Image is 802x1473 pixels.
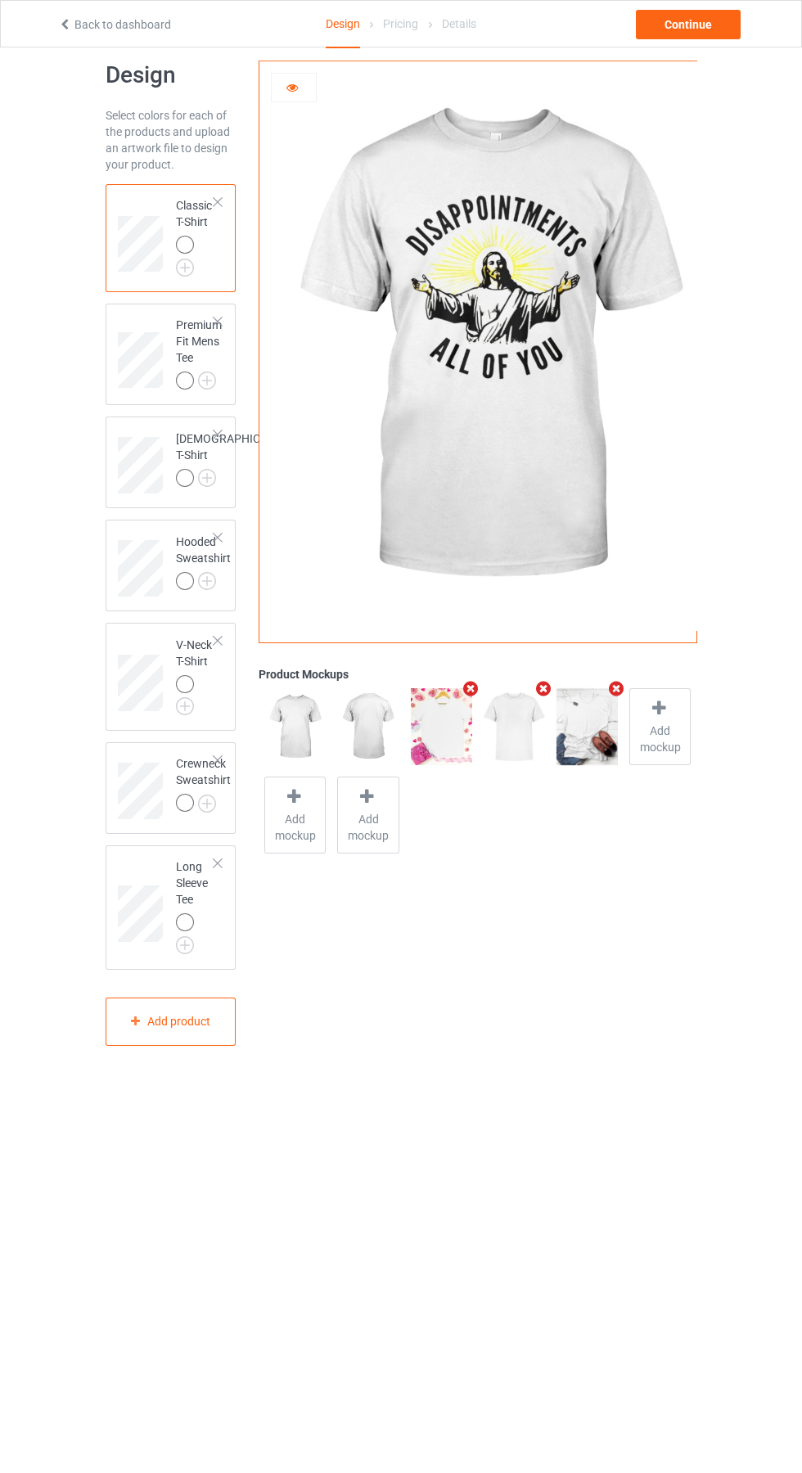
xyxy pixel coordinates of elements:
[259,666,696,682] div: Product Mockups
[461,680,481,697] i: Remove mockup
[337,777,399,854] div: Add mockup
[176,637,215,710] div: V-Neck T-Shirt
[106,184,237,292] div: Classic T-Shirt
[337,688,399,765] img: regular.jpg
[326,1,360,48] div: Design
[198,572,216,590] img: svg+xml;base64,PD94bWwgdmVyc2lvbj0iMS4wIiBlbmNvZGluZz0iVVRGLTgiPz4KPHN2ZyB3aWR0aD0iMjJweCIgaGVpZ2...
[176,755,231,811] div: Crewneck Sweatshirt
[106,520,237,611] div: Hooded Sweatshirt
[442,1,476,47] div: Details
[106,623,237,731] div: V-Neck T-Shirt
[106,998,237,1046] div: Add product
[176,430,295,486] div: [DEMOGRAPHIC_DATA] T-Shirt
[176,936,194,954] img: svg+xml;base64,PD94bWwgdmVyc2lvbj0iMS4wIiBlbmNvZGluZz0iVVRGLTgiPz4KPHN2ZyB3aWR0aD0iMjJweCIgaGVpZ2...
[484,688,545,765] img: regular.jpg
[176,534,231,589] div: Hooded Sweatshirt
[265,811,325,844] span: Add mockup
[264,777,326,854] div: Add mockup
[176,317,222,389] div: Premium Fit Mens Tee
[176,197,215,271] div: Classic T-Shirt
[264,688,326,765] img: regular.jpg
[198,469,216,487] img: svg+xml;base64,PD94bWwgdmVyc2lvbj0iMS4wIiBlbmNvZGluZz0iVVRGLTgiPz4KPHN2ZyB3aWR0aD0iMjJweCIgaGVpZ2...
[338,811,398,844] span: Add mockup
[176,259,194,277] img: svg+xml;base64,PD94bWwgdmVyc2lvbj0iMS4wIiBlbmNvZGluZz0iVVRGLTgiPz4KPHN2ZyB3aWR0aD0iMjJweCIgaGVpZ2...
[198,372,216,390] img: svg+xml;base64,PD94bWwgdmVyc2lvbj0iMS4wIiBlbmNvZGluZz0iVVRGLTgiPz4KPHN2ZyB3aWR0aD0iMjJweCIgaGVpZ2...
[106,742,237,834] div: Crewneck Sweatshirt
[198,795,216,813] img: svg+xml;base64,PD94bWwgdmVyc2lvbj0iMS4wIiBlbmNvZGluZz0iVVRGLTgiPz4KPHN2ZyB3aWR0aD0iMjJweCIgaGVpZ2...
[106,845,237,970] div: Long Sleeve Tee
[636,10,741,39] div: Continue
[106,61,237,90] h1: Design
[606,680,627,697] i: Remove mockup
[176,858,215,948] div: Long Sleeve Tee
[58,18,171,31] a: Back to dashboard
[383,1,418,47] div: Pricing
[106,304,237,406] div: Premium Fit Mens Tee
[629,688,691,765] div: Add mockup
[630,723,690,755] span: Add mockup
[411,688,472,765] img: regular.jpg
[556,688,618,765] img: regular.jpg
[106,417,237,508] div: [DEMOGRAPHIC_DATA] T-Shirt
[176,697,194,715] img: svg+xml;base64,PD94bWwgdmVyc2lvbj0iMS4wIiBlbmNvZGluZz0iVVRGLTgiPz4KPHN2ZyB3aWR0aD0iMjJweCIgaGVpZ2...
[534,680,554,697] i: Remove mockup
[106,107,237,173] div: Select colors for each of the products and upload an artwork file to design your product.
